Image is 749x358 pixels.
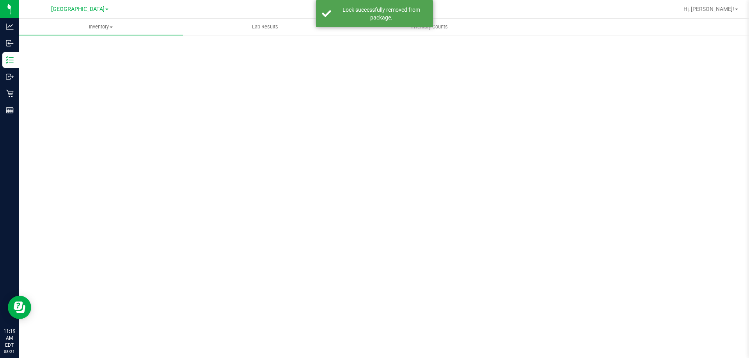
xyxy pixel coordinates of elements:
[19,19,183,35] a: Inventory
[6,39,14,47] inline-svg: Inbound
[683,6,734,12] span: Hi, [PERSON_NAME]!
[51,6,105,12] span: [GEOGRAPHIC_DATA]
[183,19,347,35] a: Lab Results
[241,23,289,30] span: Lab Results
[6,56,14,64] inline-svg: Inventory
[6,106,14,114] inline-svg: Reports
[335,6,427,21] div: Lock successfully removed from package.
[6,73,14,81] inline-svg: Outbound
[4,349,15,354] p: 08/21
[4,328,15,349] p: 11:19 AM EDT
[6,90,14,97] inline-svg: Retail
[8,296,31,319] iframe: Resource center
[6,23,14,30] inline-svg: Analytics
[19,23,183,30] span: Inventory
